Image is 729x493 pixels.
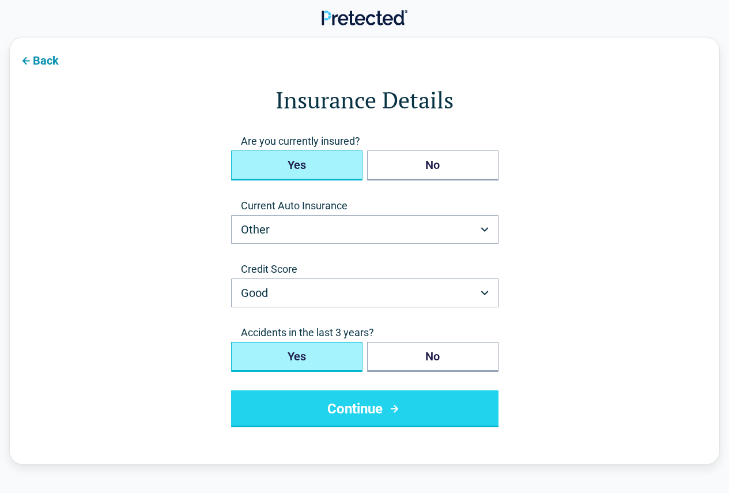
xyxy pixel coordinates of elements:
[367,150,498,180] button: No
[231,134,498,148] span: Are you currently insured?
[231,326,498,340] span: Accidents in the last 3 years?
[231,150,362,180] button: Yes
[10,47,68,73] button: Back
[231,342,362,372] button: Yes
[231,199,498,213] label: Current Auto Insurance
[231,262,498,276] label: Credit Score
[56,84,673,116] h1: Insurance Details
[367,342,498,372] button: No
[231,390,498,427] button: Continue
